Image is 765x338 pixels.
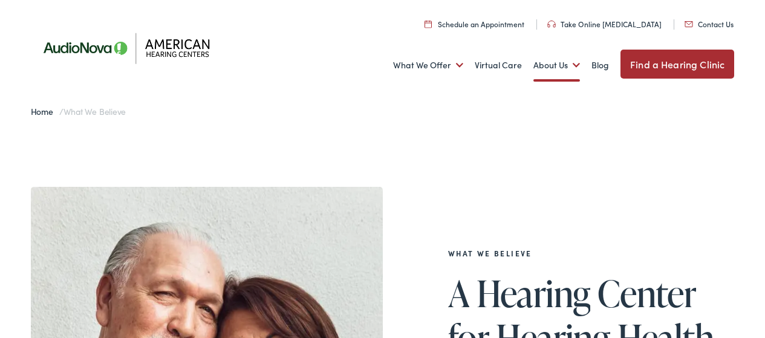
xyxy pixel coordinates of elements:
a: Schedule an Appointment [425,19,524,29]
a: About Us [533,43,580,88]
a: Virtual Care [475,43,522,88]
span: A [448,273,469,313]
a: Home [31,105,59,117]
a: Find a Hearing Clinic [620,50,734,79]
img: utility icon [547,21,556,28]
span: Hearing [477,273,591,313]
img: utility icon [685,21,693,27]
a: Blog [591,43,609,88]
span: Center [597,273,696,313]
a: Contact Us [685,19,734,29]
a: Take Online [MEDICAL_DATA] [547,19,662,29]
span: / [31,105,126,117]
img: utility icon [425,20,432,28]
h2: What We Believe [448,249,735,258]
span: What We Believe [63,105,126,117]
a: What We Offer [393,43,463,88]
